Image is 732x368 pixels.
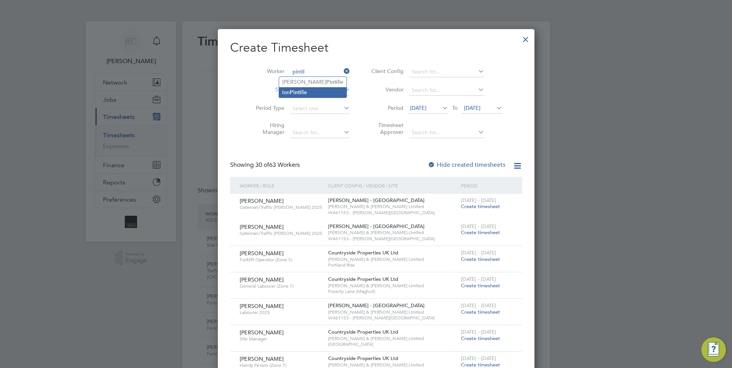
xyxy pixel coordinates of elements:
[328,283,457,289] span: [PERSON_NAME] & [PERSON_NAME] Limited
[240,197,284,204] span: [PERSON_NAME]
[461,355,496,361] span: [DATE] - [DATE]
[279,87,346,98] li: Ion ie
[409,127,484,138] input: Search for...
[328,302,425,309] span: [PERSON_NAME] - [GEOGRAPHIC_DATA]
[461,309,500,315] span: Create timesheet
[250,104,284,111] label: Period Type
[369,104,404,111] label: Period
[461,276,496,282] span: [DATE] - [DATE]
[459,177,515,194] div: Period
[240,329,284,336] span: [PERSON_NAME]
[240,283,322,289] span: General Labourer (Zone 7)
[240,204,322,210] span: Gateman/Traffic [PERSON_NAME] 2025
[250,68,284,75] label: Worker
[410,104,426,111] span: [DATE]
[328,341,457,347] span: [GEOGRAPHIC_DATA]
[461,203,500,210] span: Create timesheet
[328,355,398,361] span: Countryside Properties UK Ltd
[250,122,284,135] label: Hiring Manager
[328,223,425,230] span: [PERSON_NAME] - [GEOGRAPHIC_DATA]
[328,210,457,216] span: W461153 - [PERSON_NAME][GEOGRAPHIC_DATA]
[461,302,496,309] span: [DATE] - [DATE]
[328,329,398,335] span: Countryside Properties UK Ltd
[326,177,459,194] div: Client Config / Vendor / Site
[461,197,496,204] span: [DATE] - [DATE]
[464,104,480,111] span: [DATE]
[279,77,346,87] li: [PERSON_NAME] ie
[328,288,457,295] span: Poverty Lane (Maghull)
[450,103,460,113] span: To
[461,223,496,230] span: [DATE] - [DATE]
[409,67,484,77] input: Search for...
[250,86,284,93] label: Site
[290,127,350,138] input: Search for...
[290,67,350,77] input: Search for...
[461,249,496,256] span: [DATE] - [DATE]
[240,223,284,230] span: [PERSON_NAME]
[369,68,404,75] label: Client Config
[461,282,500,289] span: Create timesheet
[328,249,398,256] span: Countryside Properties UK Ltd
[255,161,300,169] span: 63 Workers
[290,103,350,114] input: Select one
[240,336,322,342] span: Site Manager
[230,161,301,169] div: Showing
[369,122,404,135] label: Timesheet Approver
[328,262,457,268] span: Portland Rise
[255,161,269,169] span: 30 of
[409,85,484,96] input: Search for...
[240,250,284,257] span: [PERSON_NAME]
[326,79,339,85] b: Pintil
[238,177,326,194] div: Worker / Role
[461,256,500,262] span: Create timesheet
[240,257,322,263] span: Forklift Operator (Zone 5)
[328,315,457,321] span: W461153 - [PERSON_NAME][GEOGRAPHIC_DATA]
[328,197,425,204] span: [PERSON_NAME] - [GEOGRAPHIC_DATA]
[328,276,398,282] span: Countryside Properties UK Ltd
[328,335,457,342] span: [PERSON_NAME] & [PERSON_NAME] Limited
[461,335,500,342] span: Create timesheet
[230,40,522,56] h2: Create Timesheet
[369,86,404,93] label: Vendor
[461,229,500,236] span: Create timesheet
[461,329,496,335] span: [DATE] - [DATE]
[290,89,303,96] b: Pintil
[328,362,457,368] span: [PERSON_NAME] & [PERSON_NAME] Limited
[328,309,457,315] span: [PERSON_NAME] & [PERSON_NAME] Limited
[240,230,322,236] span: Gateman/Traffic [PERSON_NAME] 2025
[328,230,457,236] span: [PERSON_NAME] & [PERSON_NAME] Limited
[328,204,457,210] span: [PERSON_NAME] & [PERSON_NAME] Limited
[240,276,284,283] span: [PERSON_NAME]
[240,303,284,309] span: [PERSON_NAME]
[461,361,500,368] span: Create timesheet
[701,337,726,362] button: Engage Resource Center
[240,309,322,316] span: Labourer 2025
[428,161,505,169] label: Hide created timesheets
[328,236,457,242] span: W461153 - [PERSON_NAME][GEOGRAPHIC_DATA]
[328,256,457,262] span: [PERSON_NAME] & [PERSON_NAME] Limited
[240,355,284,362] span: [PERSON_NAME]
